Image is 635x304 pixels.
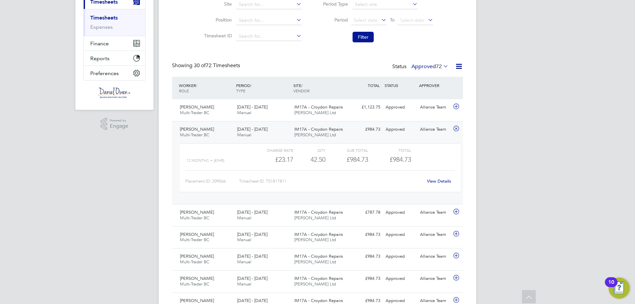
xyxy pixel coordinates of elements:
a: Expenses [90,24,113,30]
span: Multi-Trader BC [180,259,209,265]
span: 12 Months + (£/HR) [187,158,224,163]
span: 72 [436,63,442,70]
button: Finance [84,36,145,51]
span: VENDOR [293,88,310,93]
span: IM17A - Croydon Repairs [294,253,343,259]
span: [PERSON_NAME] [180,104,214,110]
span: Engage [110,123,128,129]
div: £984.73 [349,273,383,284]
span: Reports [90,55,109,62]
span: Multi-Trader BC [180,237,209,242]
div: STATUS [383,79,417,91]
button: Preferences [84,66,145,80]
div: Status [392,62,450,71]
span: IM17A - Croydon Repairs [294,276,343,281]
div: £984.73 [325,154,368,165]
span: Multi-Trader BC [180,281,209,287]
span: Select date [354,17,377,23]
span: Manual [237,259,251,265]
div: Alliance Team [417,207,452,218]
label: Approved [411,63,448,70]
div: £984.73 [349,229,383,240]
div: 10 [608,282,614,291]
span: [PERSON_NAME] Ltd [294,110,336,115]
span: / [250,83,252,88]
div: Approved [383,102,417,113]
div: Placement ID: 209066 [185,176,239,187]
span: Manual [237,237,251,242]
div: Timesheets [84,9,145,36]
span: TYPE [236,88,245,93]
a: View Details [427,178,451,184]
span: Manual [237,215,251,221]
span: [DATE] - [DATE] [237,253,268,259]
label: Period [318,17,348,23]
span: [PERSON_NAME] [180,209,214,215]
span: Multi-Trader BC [180,215,209,221]
span: / [301,83,303,88]
span: [DATE] - [DATE] [237,126,268,132]
div: QTY [293,146,325,154]
span: IM17A - Croydon Repairs [294,298,343,303]
div: Approved [383,273,417,284]
button: Reports [84,51,145,65]
div: Alliance Team [417,251,452,262]
span: [DATE] - [DATE] [237,209,268,215]
div: Showing [172,62,241,69]
div: £984.73 [349,251,383,262]
div: Alliance Team [417,124,452,135]
button: Open Resource Center, 10 new notifications [609,278,630,299]
span: Preferences [90,70,119,76]
span: Select date [400,17,424,23]
a: Timesheets [90,15,118,21]
div: Alliance Team [417,102,452,113]
div: £787.78 [349,207,383,218]
span: IM17A - Croydon Repairs [294,232,343,237]
div: Sub Total [325,146,368,154]
img: danielowen-logo-retina.png [98,87,131,98]
span: [DATE] - [DATE] [237,276,268,281]
span: IM17A - Croydon Repairs [294,209,343,215]
div: £23.17 [251,154,293,165]
span: IM17A - Croydon Repairs [294,126,343,132]
span: [PERSON_NAME] [180,276,214,281]
div: Alliance Team [417,273,452,284]
div: Approved [383,251,417,262]
span: [PERSON_NAME] Ltd [294,132,336,138]
label: Timesheet ID [202,33,232,39]
span: 30 of [194,62,206,69]
span: / [196,83,197,88]
span: Manual [237,132,251,138]
span: £984.73 [390,155,411,163]
span: TOTAL [368,83,380,88]
span: Finance [90,40,109,47]
span: Powered by [110,118,128,123]
div: SITE [292,79,349,97]
input: Search for... [236,16,302,25]
div: Charge rate [251,146,293,154]
div: Approved [383,207,417,218]
div: Alliance Team [417,229,452,240]
span: [PERSON_NAME] [180,253,214,259]
span: [PERSON_NAME] [180,298,214,303]
label: Site [202,1,232,7]
span: [PERSON_NAME] Ltd [294,215,336,221]
div: Approved [383,124,417,135]
input: Search for... [236,32,302,41]
span: [PERSON_NAME] Ltd [294,259,336,265]
div: £984.73 [349,124,383,135]
span: [PERSON_NAME] Ltd [294,281,336,287]
div: £1,123.75 [349,102,383,113]
span: Manual [237,281,251,287]
div: Total [368,146,411,154]
a: Go to home page [83,87,146,98]
span: [DATE] - [DATE] [237,298,268,303]
a: Powered byEngage [101,118,129,130]
span: IM17A - Croydon Repairs [294,104,343,110]
span: [PERSON_NAME] [180,232,214,237]
span: Manual [237,110,251,115]
div: PERIOD [234,79,292,97]
span: Multi-Trader BC [180,110,209,115]
div: WORKER [177,79,234,97]
div: Timesheet ID: TS1817811 [239,176,423,187]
